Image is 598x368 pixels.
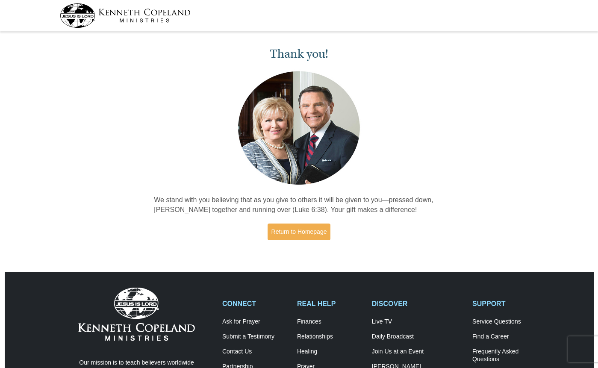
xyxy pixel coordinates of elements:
h2: SUPPORT [472,300,538,308]
a: Ask for Prayer [222,318,288,326]
h2: CONNECT [222,300,288,308]
a: Return to Homepage [268,224,331,240]
a: Daily Broadcast [372,333,463,341]
a: Healing [297,348,363,356]
a: Contact Us [222,348,288,356]
a: Join Us at an Event [372,348,463,356]
a: Frequently AskedQuestions [472,348,538,363]
img: kcm-header-logo.svg [60,3,191,28]
a: Service Questions [472,318,538,326]
p: We stand with you believing that as you give to others it will be given to you—pressed down, [PER... [154,195,444,215]
h2: REAL HELP [297,300,363,308]
h2: DISCOVER [372,300,463,308]
a: Submit a Testimony [222,333,288,341]
a: Finances [297,318,363,326]
a: Find a Career [472,333,538,341]
a: Relationships [297,333,363,341]
h1: Thank you! [154,47,444,61]
img: Kenneth Copeland Ministries [78,288,195,341]
img: Kenneth and Gloria [236,69,362,187]
a: Live TV [372,318,463,326]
